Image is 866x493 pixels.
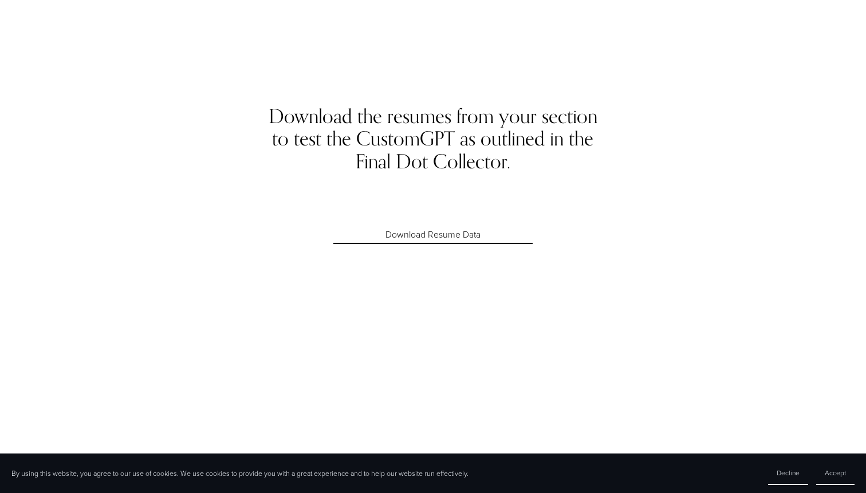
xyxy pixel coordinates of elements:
h4: Download the resumes from your section to test the CustomGPT as outlined in the Final Dot Collector. [265,105,601,172]
span: Accept [825,468,846,478]
span: Decline [777,468,800,478]
button: Decline [768,462,808,485]
a: Download Resume Data [333,226,532,244]
button: Accept [816,462,855,485]
p: By using this website, you agree to our use of cookies. We use cookies to provide you with a grea... [11,468,469,478]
